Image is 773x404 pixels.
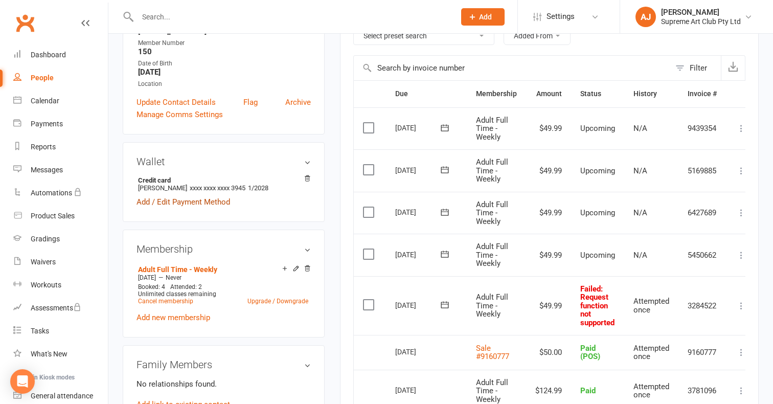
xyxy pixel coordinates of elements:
td: 9160777 [678,335,726,370]
td: $49.99 [526,234,571,276]
div: Payments [31,120,63,128]
div: Filter [690,62,707,74]
a: Reports [13,136,108,159]
a: Cancel membership [138,298,193,305]
a: Messages [13,159,108,182]
div: [DATE] [395,246,442,262]
a: Waivers [13,251,108,274]
td: 9439354 [678,107,726,150]
a: Archive [285,96,311,108]
input: Search by invoice number [354,56,670,80]
button: Added From [504,27,571,45]
span: Paid (POS) [580,344,600,362]
div: Location [138,79,311,89]
a: Product Sales [13,205,108,228]
a: Clubworx [12,10,38,36]
a: Calendar [13,89,108,113]
li: [PERSON_NAME] [137,175,311,193]
td: 5450662 [678,234,726,276]
a: Gradings [13,228,108,251]
div: [DATE] [395,120,442,136]
span: Upcoming [580,208,615,217]
a: Add / Edit Payment Method [137,196,230,208]
strong: [DATE] [138,68,311,77]
span: Add [479,13,492,21]
strong: Credit card [138,176,306,184]
div: Reports [31,143,56,151]
td: 6427689 [678,192,726,234]
span: Attended: 2 [170,283,202,290]
button: Filter [670,56,721,80]
h3: Membership [137,243,311,255]
span: Adult Full Time - Weekly [476,242,508,268]
a: Automations [13,182,108,205]
a: Workouts [13,274,108,297]
td: 3284522 [678,276,726,335]
td: $50.00 [526,335,571,370]
input: Search... [134,10,448,24]
div: Dashboard [31,51,66,59]
a: Tasks [13,320,108,343]
a: Payments [13,113,108,136]
th: Status [571,81,624,107]
a: Dashboard [13,43,108,66]
div: Assessments [31,304,81,312]
div: [DATE] [395,382,442,398]
div: What's New [31,350,67,358]
div: [DATE] [395,344,442,360]
span: Attempted once [633,344,669,362]
span: Adult Full Time - Weekly [476,116,508,142]
div: [DATE] [395,297,442,313]
div: People [31,74,54,82]
span: Attempted once [633,382,669,400]
td: $49.99 [526,192,571,234]
span: Never [166,274,181,281]
strong: 150 [138,47,311,56]
a: Adult Full Time - Weekly [138,265,217,274]
div: AJ [635,7,656,27]
span: : Request function not supported [580,284,615,327]
span: N/A [633,124,647,133]
span: [DATE] [138,274,156,281]
td: $49.99 [526,276,571,335]
a: Add new membership [137,313,210,322]
a: Sale #9160777 [476,344,509,362]
div: Messages [31,166,63,174]
div: Supreme Art Club Pty Ltd [661,17,741,26]
span: Upcoming [580,251,615,260]
a: Manage Comms Settings [137,108,223,121]
h3: Family Members [137,359,311,370]
span: Attempted once [633,297,669,315]
span: Unlimited classes remaining [138,290,216,298]
div: — [135,274,311,282]
span: Paid [580,386,596,395]
a: What's New [13,343,108,366]
span: Settings [547,5,575,28]
span: Adult Full Time - Weekly [476,200,508,226]
p: No relationships found. [137,378,311,390]
span: N/A [633,166,647,175]
a: People [13,66,108,89]
span: N/A [633,251,647,260]
td: $49.99 [526,107,571,150]
h3: Wallet [137,156,311,167]
span: Failed [580,284,615,327]
a: Update Contact Details [137,96,216,108]
span: Adult Full Time - Weekly [476,293,508,319]
div: Workouts [31,281,61,289]
span: xxxx xxxx xxxx 3945 [190,184,245,192]
span: Booked: 4 [138,283,165,290]
td: $49.99 [526,149,571,192]
div: [PERSON_NAME] [661,8,741,17]
div: General attendance [31,392,93,400]
a: Assessments [13,297,108,320]
th: Amount [526,81,571,107]
div: Tasks [31,327,49,335]
th: History [624,81,678,107]
span: N/A [633,208,647,217]
div: Calendar [31,97,59,105]
span: Adult Full Time - Weekly [476,158,508,184]
th: Membership [467,81,526,107]
span: Adult Full Time - Weekly [476,378,508,404]
span: 1/2028 [248,184,268,192]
